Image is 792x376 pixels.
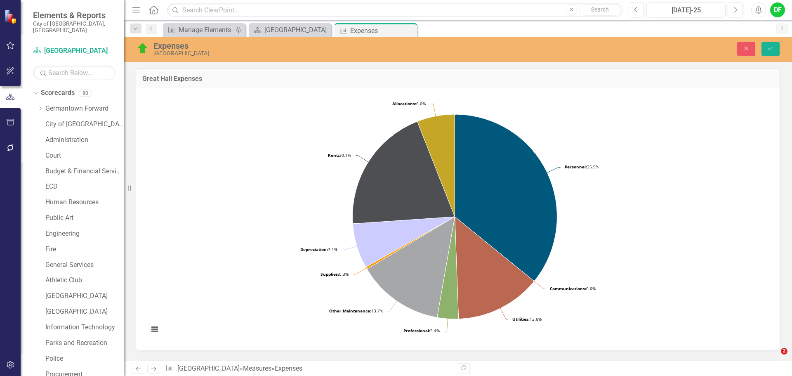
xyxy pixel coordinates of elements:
div: Expenses [350,26,415,36]
a: Public Art [45,213,124,223]
button: Search [579,4,620,16]
text: 20.1% [328,152,351,158]
div: » » [165,364,452,374]
img: On Target [136,42,149,55]
text: 0.0% [550,286,596,291]
div: Chart. Highcharts interactive chart. [144,95,771,342]
a: ECD [45,182,124,192]
a: Germantown Forward [45,104,124,114]
div: [DATE]-25 [649,5,723,15]
path: Personnel, 13,957. [455,114,557,281]
a: Administration [45,135,124,145]
tspan: Professional: [403,328,430,333]
tspan: Supplies: [321,271,339,277]
text: 13.6% [512,316,542,322]
a: [GEOGRAPHIC_DATA] [251,25,329,35]
a: [GEOGRAPHIC_DATA] [45,291,124,301]
a: [GEOGRAPHIC_DATA] [33,46,115,56]
div: [GEOGRAPHIC_DATA] [153,50,497,57]
a: City of [GEOGRAPHIC_DATA] [45,120,124,129]
a: Parks and Recreation [45,338,124,348]
tspan: Communications: [550,286,586,291]
div: [GEOGRAPHIC_DATA] [264,25,329,35]
tspan: Allocations: [392,101,416,106]
text: 3.4% [403,328,440,333]
text: 0.3% [321,271,349,277]
path: Depreciation, 2,770. [353,217,455,267]
span: Search [591,6,609,13]
div: Manage Elements [179,25,233,35]
text: 35.9% [565,164,599,170]
img: ClearPoint Strategy [4,9,19,24]
a: Scorecards [41,88,75,98]
text: 7.1% [300,246,337,252]
iframe: Intercom live chat [764,348,784,368]
div: 80 [79,90,92,97]
a: General Services [45,260,124,270]
h3: Great Hall Expenses [142,75,773,83]
a: Manage Elements [165,25,233,35]
text: 13.7% [329,308,383,314]
a: [GEOGRAPHIC_DATA] [177,364,240,372]
a: Measures [243,364,271,372]
button: DF [770,2,785,17]
a: Police [45,354,124,364]
path: Allocations, 2,327. [417,114,455,217]
path: Other Maintenance, 5,320. [368,217,455,317]
button: [DATE]-25 [646,2,726,17]
a: Information Technology [45,323,124,332]
text: 6.0% [392,101,426,106]
a: Fire [45,245,124,254]
tspan: Depreciation: [300,246,328,252]
path: Rent, 7,830. [353,122,455,224]
a: Court [45,151,124,161]
span: 2 [781,348,787,355]
path: Supplies, 134. [366,217,455,269]
a: Engineering [45,229,124,239]
a: [GEOGRAPHIC_DATA] [45,307,124,317]
a: Athletic Club [45,276,124,285]
tspan: Personnel: [565,164,587,170]
input: Search ClearPoint... [167,3,622,17]
tspan: Rent: [328,152,339,158]
tspan: Utilities: [512,316,530,322]
small: City of [GEOGRAPHIC_DATA], [GEOGRAPHIC_DATA] [33,20,115,34]
div: Expenses [153,41,497,50]
div: Expenses [275,364,302,372]
path: Communications, 0. [455,217,535,281]
a: Budget & Financial Services [45,167,124,176]
tspan: Other Maintenance: [329,308,371,314]
path: Utilities, 5,276. [455,217,534,319]
button: View chart menu, Chart [149,324,160,335]
span: Elements & Reports [33,10,115,20]
path: Professional, 1,312. [437,217,459,319]
input: Search Below... [33,66,115,80]
svg: Interactive chart [144,95,765,342]
a: Human Resources [45,198,124,207]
